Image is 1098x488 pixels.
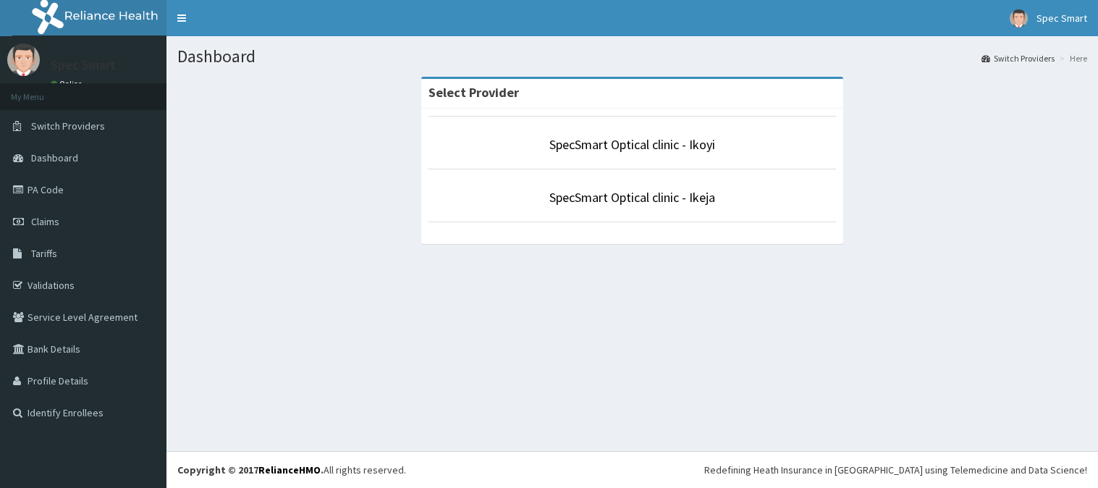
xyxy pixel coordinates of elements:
[177,463,324,476] strong: Copyright © 2017 .
[166,451,1098,488] footer: All rights reserved.
[428,84,519,101] strong: Select Provider
[704,463,1087,477] div: Redefining Heath Insurance in [GEOGRAPHIC_DATA] using Telemedicine and Data Science!
[1056,52,1087,64] li: Here
[1036,12,1087,25] span: Spec Smart
[7,43,40,76] img: User Image
[31,247,57,260] span: Tariffs
[31,119,105,132] span: Switch Providers
[51,79,85,89] a: Online
[549,189,715,206] a: SpecSmart Optical clinic - Ikeja
[549,136,715,153] a: SpecSmart Optical clinic - Ikoyi
[31,215,59,228] span: Claims
[51,59,116,72] p: Spec Smart
[1010,9,1028,28] img: User Image
[177,47,1087,66] h1: Dashboard
[31,151,78,164] span: Dashboard
[258,463,321,476] a: RelianceHMO
[981,52,1055,64] a: Switch Providers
